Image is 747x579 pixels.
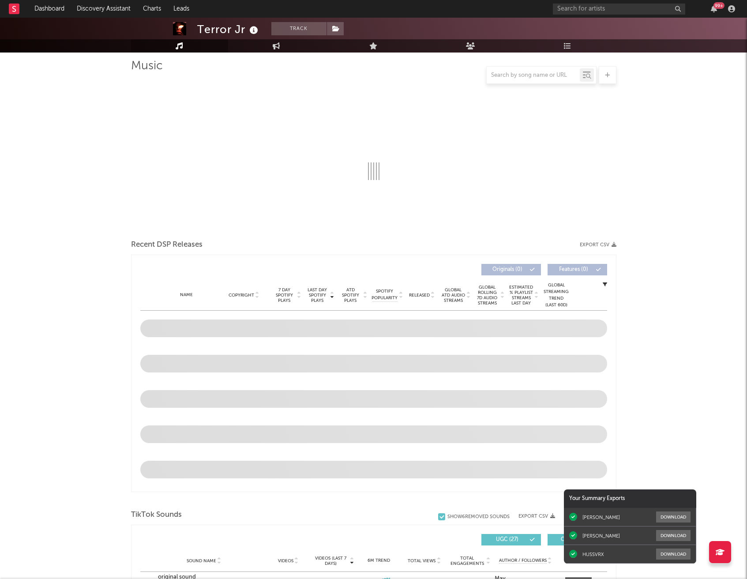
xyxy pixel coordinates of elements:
[409,293,430,298] span: Released
[131,240,203,250] span: Recent DSP Releases
[553,267,594,272] span: Features ( 0 )
[555,514,616,519] button: + Add TikTok Sound
[582,551,604,557] div: HUSSVRX
[339,287,362,303] span: ATD Spotify Plays
[197,22,260,37] div: Terror Jr
[441,287,465,303] span: Global ATD Audio Streams
[313,556,349,566] span: Videos (last 7 days)
[306,287,329,303] span: Last Day Spotify Plays
[481,264,541,275] button: Originals(0)
[278,558,293,564] span: Videos
[564,489,696,508] div: Your Summary Exports
[481,534,541,545] button: UGC(27)
[553,537,594,542] span: Official ( 7 )
[158,292,216,298] div: Name
[487,72,580,79] input: Search by song name or URL
[518,514,555,519] button: Export CSV
[543,282,570,308] div: Global Streaming Trend (Last 60D)
[131,61,163,71] span: Music
[656,511,691,523] button: Download
[548,264,607,275] button: Features(0)
[713,2,724,9] div: 99 +
[408,558,435,564] span: Total Views
[487,537,528,542] span: UGC ( 27 )
[372,288,398,301] span: Spotify Popularity
[271,22,327,35] button: Track
[229,293,254,298] span: Copyright
[509,285,533,306] span: Estimated % Playlist Streams Last Day
[475,285,499,306] span: Global Rolling 7D Audio Streams
[273,287,296,303] span: 7 Day Spotify Plays
[131,510,182,520] span: TikTok Sounds
[548,534,607,545] button: Official(7)
[553,4,685,15] input: Search for artists
[358,557,399,564] div: 6M Trend
[656,530,691,541] button: Download
[187,558,216,564] span: Sound Name
[656,549,691,560] button: Download
[449,556,485,566] span: Total Engagements
[711,5,717,12] button: 99+
[582,514,620,520] div: [PERSON_NAME]
[499,558,547,564] span: Author / Followers
[447,514,510,520] div: Show 6 Removed Sounds
[487,267,528,272] span: Originals ( 0 )
[582,533,620,539] div: [PERSON_NAME]
[580,242,616,248] button: Export CSV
